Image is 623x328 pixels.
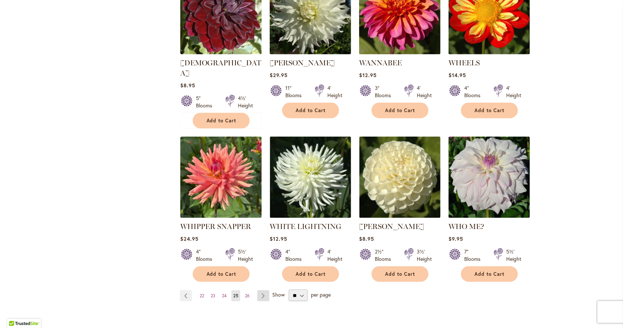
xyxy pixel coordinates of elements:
button: Add to Cart [282,103,339,118]
span: per page [311,291,331,298]
button: Add to Cart [372,266,428,282]
button: Add to Cart [372,103,428,118]
img: WHIPPER SNAPPER [180,137,262,218]
a: WHIPPER SNAPPER [180,213,262,220]
div: 4" Blooms [285,248,306,263]
a: WHITE NETTIE [359,213,441,220]
span: $24.95 [180,235,199,242]
a: WHEELS [449,58,480,67]
a: WHIPPER SNAPPER [180,222,251,231]
div: 4' Height [327,248,342,263]
span: Add to Cart [296,271,326,277]
button: Add to Cart [193,113,250,129]
span: $12.95 [270,235,287,242]
span: 22 [200,293,204,298]
div: 4" Blooms [464,84,485,99]
div: 11" Blooms [285,84,306,99]
a: [PERSON_NAME] [359,222,424,231]
div: 4" Blooms [196,248,216,263]
span: $29.95 [270,72,288,79]
div: 5½' Height [506,248,521,263]
div: 4' Height [417,84,432,99]
span: Add to Cart [207,271,236,277]
button: Add to Cart [461,103,518,118]
a: WHITE LIGHTNING [270,213,351,220]
span: $8.95 [359,235,374,242]
div: 7" Blooms [464,248,485,263]
img: Who Me? [449,137,530,218]
img: WHITE LIGHTNING [270,137,351,218]
a: 24 [220,290,228,301]
span: $9.95 [449,235,463,242]
div: 2½" Blooms [375,248,395,263]
span: 26 [245,293,250,298]
a: Who Me? [449,213,530,220]
span: $14.95 [449,72,466,79]
a: 22 [198,290,206,301]
span: 25 [233,293,238,298]
a: WHO ME? [449,222,484,231]
div: 4' Height [506,84,521,99]
a: [PERSON_NAME] [270,58,335,67]
a: [DEMOGRAPHIC_DATA] [180,58,261,77]
span: Add to Cart [475,107,505,114]
div: 4½' Height [238,95,253,109]
span: Add to Cart [207,118,236,124]
span: 23 [211,293,215,298]
button: Add to Cart [282,266,339,282]
a: WANNABEE [359,49,441,56]
div: 5" Blooms [196,95,216,109]
div: 3" Blooms [375,84,395,99]
img: WHITE NETTIE [359,137,441,218]
div: 3½' Height [417,248,432,263]
div: 5½' Height [238,248,253,263]
a: VOODOO [180,49,262,56]
iframe: Launch Accessibility Center [5,302,26,323]
span: Show [272,291,285,298]
div: 4' Height [327,84,342,99]
a: WHEELS [449,49,530,56]
span: Add to Cart [385,271,415,277]
a: Walter Hardisty [270,49,351,56]
a: 23 [209,290,217,301]
span: $8.95 [180,82,195,89]
span: $12.95 [359,72,377,79]
a: WANNABEE [359,58,402,67]
a: 26 [243,290,251,301]
button: Add to Cart [193,266,250,282]
span: 24 [222,293,227,298]
a: WHITE LIGHTNING [270,222,341,231]
span: Add to Cart [475,271,505,277]
button: Add to Cart [461,266,518,282]
span: Add to Cart [296,107,326,114]
span: Add to Cart [385,107,415,114]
